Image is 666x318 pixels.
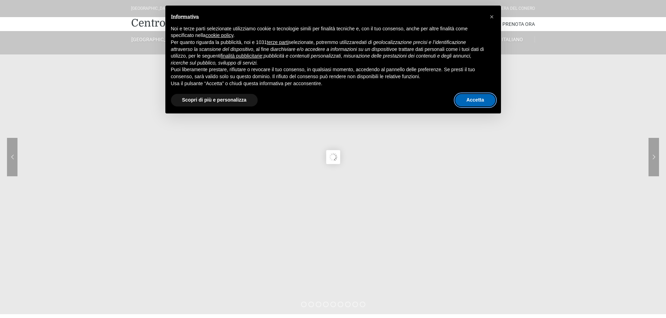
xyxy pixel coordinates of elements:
p: Noi e terze parti selezionate utilizziamo cookie o tecnologie simili per finalità tecniche e, con... [171,25,484,39]
p: Puoi liberamente prestare, rifiutare o revocare il tuo consenso, in qualsiasi momento, accedendo ... [171,66,484,80]
span: × [490,13,494,21]
a: cookie policy [206,32,233,38]
a: Prenota Ora [502,17,535,31]
p: Per quanto riguarda la pubblicità, noi e 1031 selezionate, potremmo utilizzare , al fine di e tra... [171,39,484,66]
button: Accetta [455,94,495,106]
button: finalità pubblicitarie [221,53,262,60]
a: [GEOGRAPHIC_DATA] [131,36,176,43]
em: dati di geolocalizzazione precisi e l’identificazione attraverso la scansione del dispositivo [171,39,466,52]
span: Italiano [502,37,523,42]
a: Italiano [490,36,535,43]
em: archiviare e/o accedere a informazioni su un dispositivo [274,46,394,52]
button: Scopri di più e personalizza [171,94,258,106]
h2: Informativa [171,14,484,20]
em: pubblicità e contenuti personalizzati, misurazione delle prestazioni dei contenuti e degli annunc... [171,53,472,66]
div: [GEOGRAPHIC_DATA] [131,5,171,12]
div: Riviera Del Conero [494,5,535,12]
a: Centro Vacanze De Angelis [131,16,266,30]
button: terze parti [267,39,288,46]
button: Chiudi questa informativa [486,11,497,22]
p: Usa il pulsante “Accetta” o chiudi questa informativa per acconsentire. [171,80,484,87]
